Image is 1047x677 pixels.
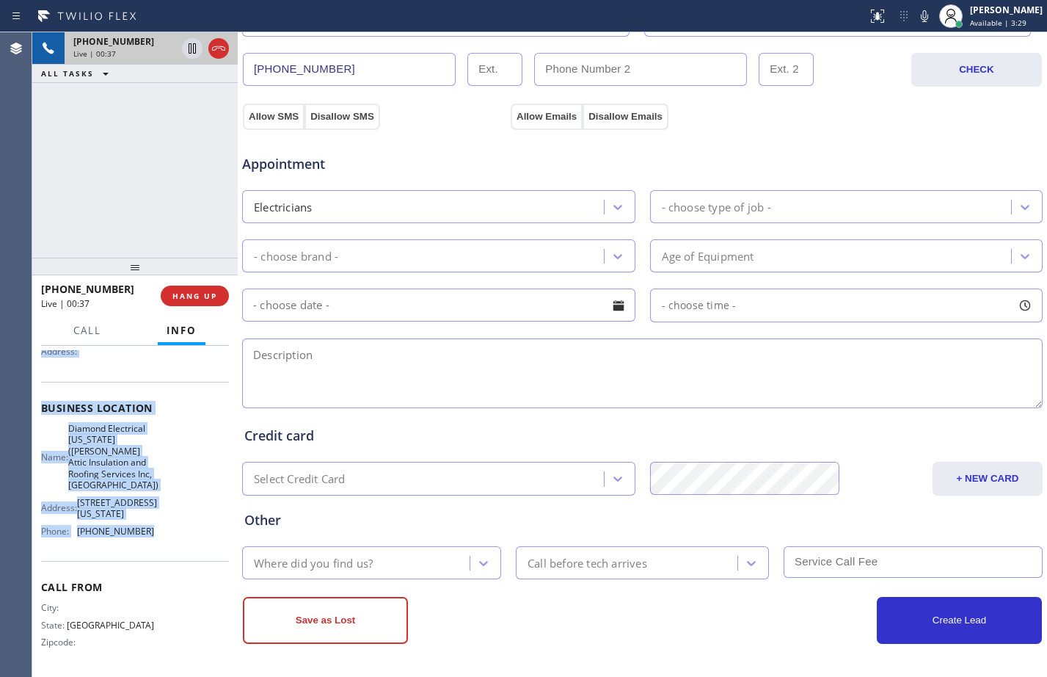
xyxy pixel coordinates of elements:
[41,401,229,415] span: Business location
[759,53,814,86] input: Ext. 2
[244,426,1040,446] div: Credit card
[41,580,229,594] span: Call From
[242,154,507,174] span: Appointment
[534,53,747,86] input: Phone Number 2
[467,53,522,86] input: Ext.
[41,637,80,648] span: Zipcode:
[73,48,116,59] span: Live | 00:37
[161,286,229,306] button: HANG UP
[911,53,1042,87] button: CHECK
[244,510,1040,530] div: Other
[68,423,158,491] span: Diamond Electrical [US_STATE]([PERSON_NAME] Attic Insulation and Roofing Services Inc, [GEOGRAPHI...
[243,597,408,644] button: Save as Lost
[304,104,380,130] button: Disallow SMS
[243,53,456,86] input: Phone Number
[67,620,154,631] span: [GEOGRAPHIC_DATA]
[167,324,197,337] span: Info
[511,104,583,130] button: Allow Emails
[662,198,771,215] div: - choose type of job -
[254,471,346,488] div: Select Credit Card
[254,554,373,571] div: Where did you find us?
[41,297,90,310] span: Live | 00:37
[41,620,67,631] span: State:
[41,452,68,463] span: Name:
[65,316,110,345] button: Call
[77,526,154,537] span: [PHONE_NUMBER]
[254,247,338,264] div: - choose brand -
[242,289,635,322] input: - choose date -
[41,602,80,613] span: City:
[73,324,101,337] span: Call
[583,104,668,130] button: Disallow Emails
[914,6,935,26] button: Mute
[41,346,80,357] span: Address:
[662,298,737,312] span: - choose time -
[41,502,77,513] span: Address:
[41,282,134,296] span: [PHONE_NUMBER]
[933,462,1043,496] button: + NEW CARD
[877,597,1042,644] button: Create Lead
[41,68,94,79] span: ALL TASKS
[158,316,205,345] button: Info
[243,104,304,130] button: Allow SMS
[208,38,229,59] button: Hang up
[254,198,312,215] div: Electricians
[41,526,77,537] span: Phone:
[77,497,157,520] span: [STREET_ADDRESS][US_STATE]
[528,554,647,571] div: Call before tech arrives
[970,18,1026,28] span: Available | 3:29
[784,546,1043,578] input: Service Call Fee
[182,38,203,59] button: Hold Customer
[32,65,123,82] button: ALL TASKS
[172,291,217,301] span: HANG UP
[970,4,1043,16] div: [PERSON_NAME]
[662,247,754,264] div: Age of Equipment
[73,35,154,48] span: [PHONE_NUMBER]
